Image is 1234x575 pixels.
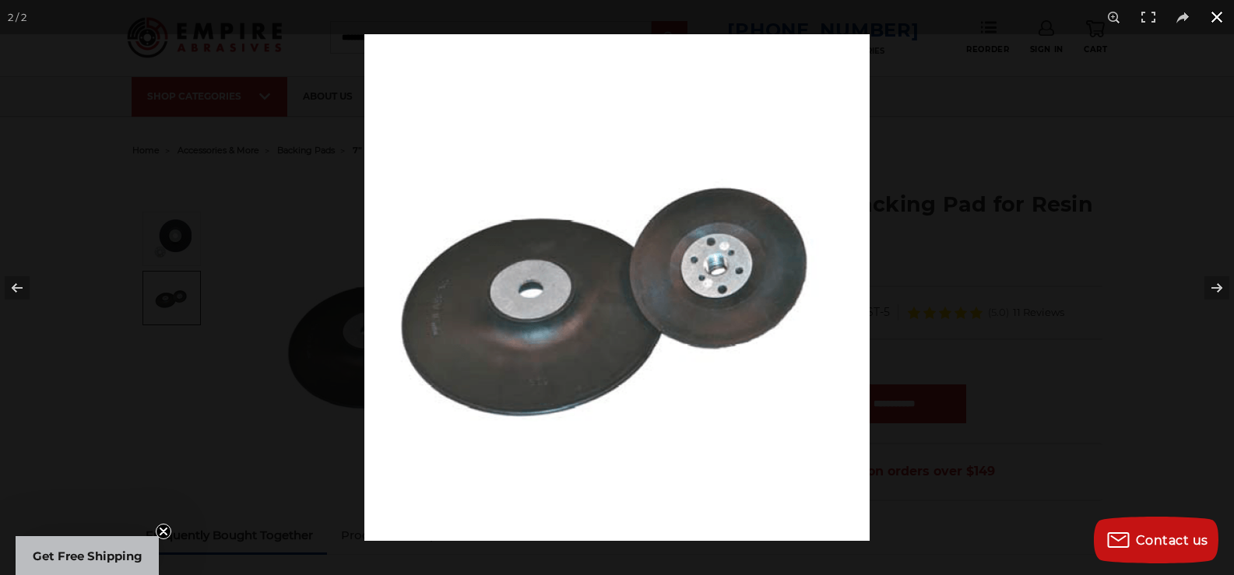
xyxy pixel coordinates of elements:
div: Get Free ShippingClose teaser [16,536,159,575]
button: Next (arrow right) [1180,249,1234,327]
button: Contact us [1094,517,1218,563]
span: Contact us [1136,533,1208,548]
img: Koltec_Smooth_Face_Pad__78140.1570196999.png [364,34,870,541]
span: Get Free Shipping [33,549,142,563]
button: Close teaser [156,524,171,539]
